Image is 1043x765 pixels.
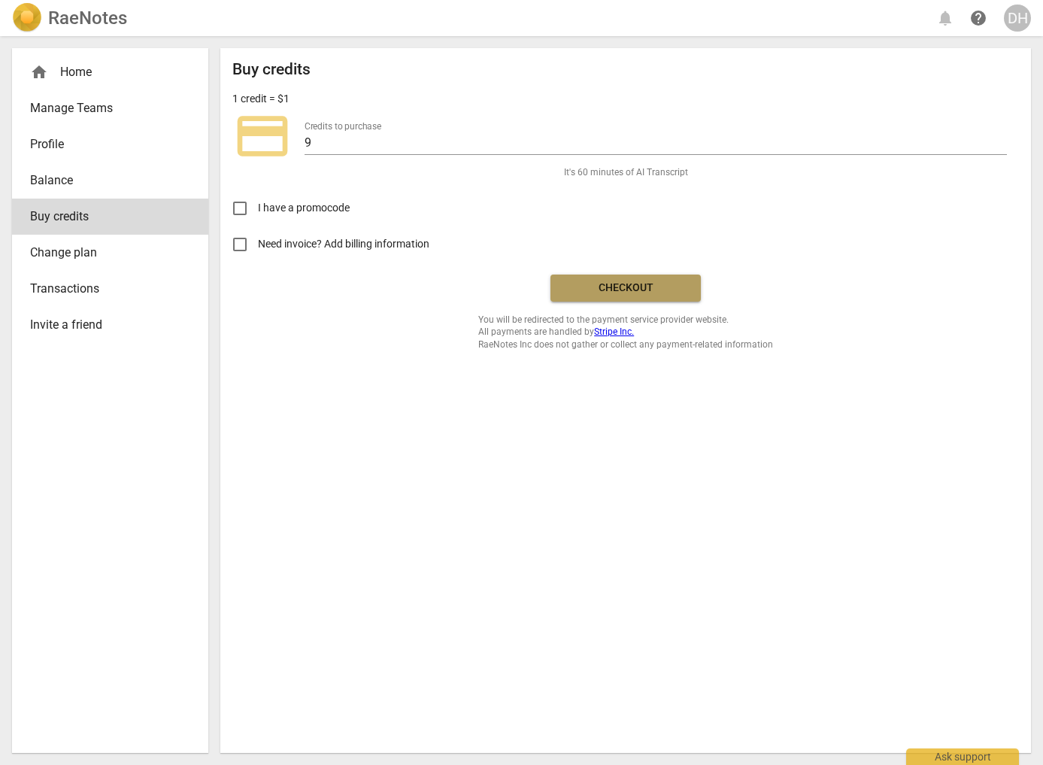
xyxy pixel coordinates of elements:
span: Profile [30,135,178,153]
span: Need invoice? Add billing information [258,236,432,252]
a: Balance [12,162,208,199]
a: Buy credits [12,199,208,235]
span: I have a promocode [258,200,350,216]
a: Help [965,5,992,32]
div: Home [12,54,208,90]
label: Credits to purchase [305,122,381,131]
span: It's 60 minutes of AI Transcript [564,166,688,179]
span: Checkout [562,281,689,296]
a: LogoRaeNotes [12,3,127,33]
button: DH [1004,5,1031,32]
a: Change plan [12,235,208,271]
span: Manage Teams [30,99,178,117]
span: help [969,9,987,27]
button: Checkout [550,275,701,302]
span: Transactions [30,280,178,298]
a: Stripe Inc. [594,326,634,337]
span: Balance [30,172,178,190]
a: Profile [12,126,208,162]
h2: Buy credits [232,60,311,79]
span: You will be redirected to the payment service provider website. All payments are handled by RaeNo... [478,314,773,351]
div: Home [30,63,178,81]
span: Change plan [30,244,178,262]
a: Invite a friend [12,307,208,343]
a: Manage Teams [12,90,208,126]
span: Invite a friend [30,316,178,334]
h2: RaeNotes [48,8,127,29]
p: 1 credit = $1 [232,91,290,107]
span: credit_card [232,106,293,166]
div: Ask support [906,748,1019,765]
span: Buy credits [30,208,178,226]
a: Transactions [12,271,208,307]
span: home [30,63,48,81]
img: Logo [12,3,42,33]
